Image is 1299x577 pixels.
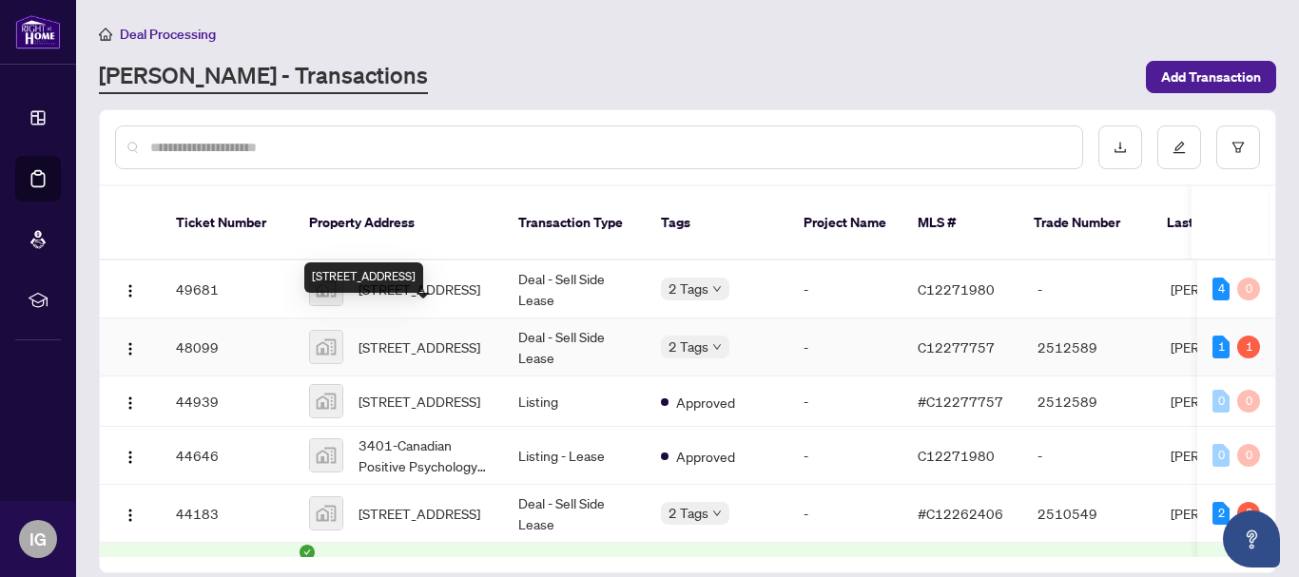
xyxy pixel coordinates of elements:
[1212,336,1230,358] div: 1
[712,284,722,294] span: down
[1223,510,1280,567] button: Open asap
[123,283,138,298] img: Logo
[1152,186,1294,260] th: Last Updated By
[161,186,294,260] th: Ticket Number
[788,427,902,485] td: -
[359,434,488,476] span: 3401-Canadian Positive Psychology Association, [STREET_ADDRESS]
[1237,278,1260,300] div: 0
[120,26,216,43] span: Deal Processing
[503,427,646,485] td: Listing - Lease
[304,262,423,293] div: [STREET_ADDRESS]
[161,376,294,427] td: 44939
[503,186,646,260] th: Transaction Type
[1212,502,1230,525] div: 2
[918,505,1003,522] span: #C12262406
[99,28,112,41] span: home
[1212,390,1230,413] div: 0
[503,260,646,318] td: Deal - Sell Side Lease
[161,485,294,543] td: 44183
[123,341,138,356] img: Logo
[1173,141,1186,154] span: edit
[359,503,480,524] span: [STREET_ADDRESS]
[310,497,342,529] img: thumbnail-img
[669,502,708,524] span: 2 Tags
[1231,141,1245,154] span: filter
[646,186,788,260] th: Tags
[15,14,61,49] img: logo
[676,392,735,413] span: Approved
[294,186,503,260] th: Property Address
[161,260,294,318] td: 49681
[1216,125,1260,169] button: filter
[503,376,646,427] td: Listing
[1155,260,1298,318] td: [PERSON_NAME]
[1022,376,1155,427] td: 2512589
[1114,141,1127,154] span: download
[1022,318,1155,376] td: 2512589
[669,336,708,357] span: 2 Tags
[123,450,138,465] img: Logo
[1212,444,1230,467] div: 0
[1237,502,1260,525] div: 2
[310,439,342,471] img: thumbnail-img
[1212,278,1230,300] div: 4
[1155,427,1298,485] td: [PERSON_NAME]
[918,338,995,356] span: C12277757
[902,186,1018,260] th: MLS #
[115,386,145,416] button: Logo
[1237,336,1260,358] div: 1
[788,260,902,318] td: -
[359,391,480,412] span: [STREET_ADDRESS]
[123,395,138,411] img: Logo
[1237,444,1260,467] div: 0
[300,545,315,560] span: check-circle
[115,440,145,471] button: Logo
[1237,390,1260,413] div: 0
[788,485,902,543] td: -
[1161,62,1261,92] span: Add Transaction
[788,376,902,427] td: -
[123,508,138,523] img: Logo
[503,318,646,376] td: Deal - Sell Side Lease
[310,385,342,417] img: thumbnail-img
[676,446,735,467] span: Approved
[788,318,902,376] td: -
[1098,125,1142,169] button: download
[115,498,145,529] button: Logo
[669,278,708,299] span: 2 Tags
[1146,61,1276,93] button: Add Transaction
[29,526,47,552] span: IG
[161,318,294,376] td: 48099
[918,280,995,298] span: C12271980
[1157,125,1201,169] button: edit
[310,331,342,363] img: thumbnail-img
[1018,186,1152,260] th: Trade Number
[161,427,294,485] td: 44646
[359,337,480,357] span: [STREET_ADDRESS]
[918,447,995,464] span: C12271980
[712,342,722,352] span: down
[1155,318,1298,376] td: [PERSON_NAME]
[1022,260,1155,318] td: -
[1155,376,1298,427] td: [PERSON_NAME]
[1022,427,1155,485] td: -
[712,509,722,518] span: down
[503,485,646,543] td: Deal - Sell Side Lease
[1022,485,1155,543] td: 2510549
[788,186,902,260] th: Project Name
[1155,485,1298,543] td: [PERSON_NAME]
[115,274,145,304] button: Logo
[99,60,428,94] a: [PERSON_NAME] - Transactions
[918,393,1003,410] span: #C12277757
[115,332,145,362] button: Logo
